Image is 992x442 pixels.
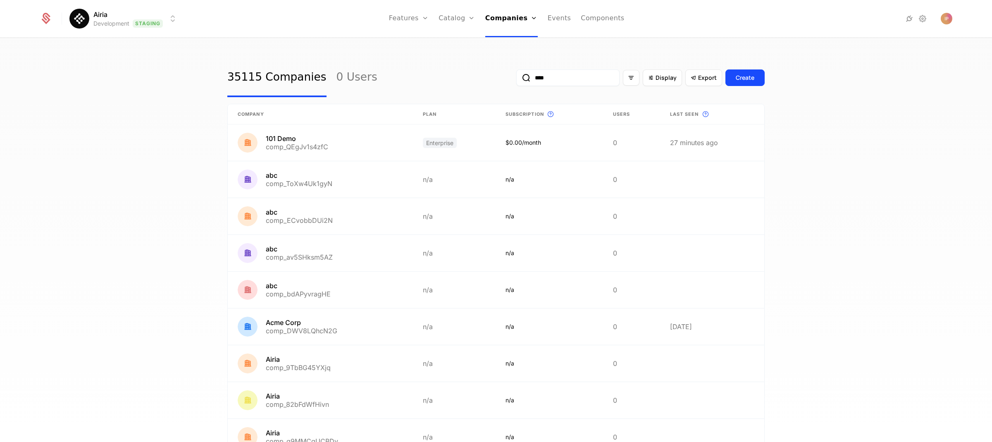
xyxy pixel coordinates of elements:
[623,70,639,86] button: Filter options
[643,69,682,86] button: Display
[941,13,952,24] img: Ivana Popova
[941,13,952,24] button: Open user button
[93,10,107,19] span: Airia
[725,69,765,86] button: Create
[336,58,377,97] a: 0 Users
[698,74,717,82] span: Export
[93,19,129,28] div: Development
[736,74,754,82] div: Create
[72,10,178,28] button: Select environment
[656,74,677,82] span: Display
[133,19,163,28] span: Staging
[918,14,928,24] a: Settings
[69,9,89,29] img: Airia
[685,69,722,86] button: Export
[413,104,496,124] th: Plan
[228,104,413,124] th: Company
[227,58,327,97] a: 35115 Companies
[603,104,660,124] th: Users
[670,111,699,118] span: Last seen
[506,111,544,118] span: Subscription
[904,14,914,24] a: Integrations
